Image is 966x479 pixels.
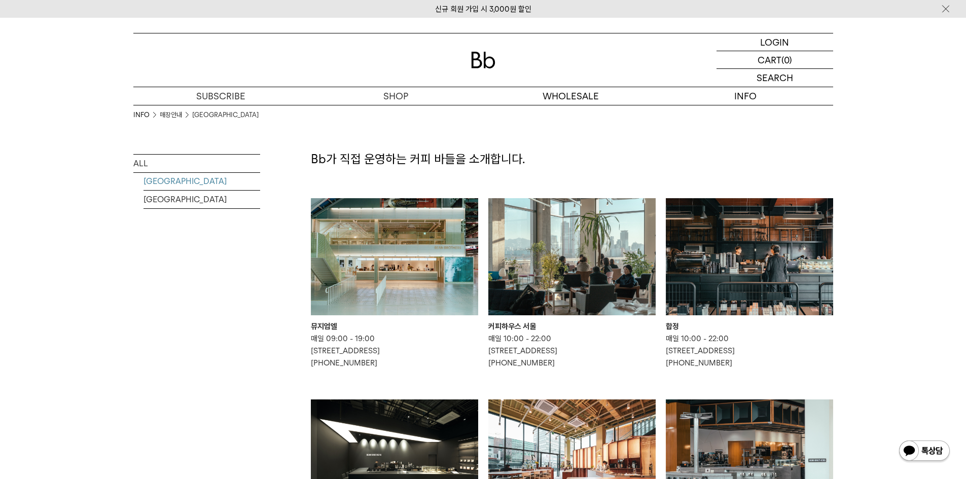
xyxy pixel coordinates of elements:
[133,87,308,105] a: SUBSCRIBE
[781,51,792,68] p: (0)
[758,51,781,68] p: CART
[666,198,833,315] img: 합정
[658,87,833,105] p: INFO
[133,155,260,172] a: ALL
[666,333,833,369] p: 매일 10:00 - 22:00 [STREET_ADDRESS] [PHONE_NUMBER]
[488,320,656,333] div: 커피하우스 서울
[488,198,656,369] a: 커피하우스 서울 커피하우스 서울 매일 10:00 - 22:00[STREET_ADDRESS][PHONE_NUMBER]
[717,33,833,51] a: LOGIN
[666,320,833,333] div: 합정
[192,110,259,120] a: [GEOGRAPHIC_DATA]
[311,333,478,369] p: 매일 09:00 - 19:00 [STREET_ADDRESS] [PHONE_NUMBER]
[133,110,160,120] li: INFO
[144,191,260,208] a: [GEOGRAPHIC_DATA]
[311,198,478,369] a: 뮤지엄엘 뮤지엄엘 매일 09:00 - 19:00[STREET_ADDRESS][PHONE_NUMBER]
[435,5,531,14] a: 신규 회원 가입 시 3,000원 할인
[160,110,182,120] a: 매장안내
[471,52,495,68] img: 로고
[717,51,833,69] a: CART (0)
[898,439,951,464] img: 카카오톡 채널 1:1 채팅 버튼
[144,172,260,190] a: [GEOGRAPHIC_DATA]
[311,151,833,168] p: Bb가 직접 운영하는 커피 바들을 소개합니다.
[488,333,656,369] p: 매일 10:00 - 22:00 [STREET_ADDRESS] [PHONE_NUMBER]
[311,320,478,333] div: 뮤지엄엘
[757,69,793,87] p: SEARCH
[760,33,789,51] p: LOGIN
[488,198,656,315] img: 커피하우스 서울
[666,198,833,369] a: 합정 합정 매일 10:00 - 22:00[STREET_ADDRESS][PHONE_NUMBER]
[311,198,478,315] img: 뮤지엄엘
[483,87,658,105] p: WHOLESALE
[308,87,483,105] a: SHOP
